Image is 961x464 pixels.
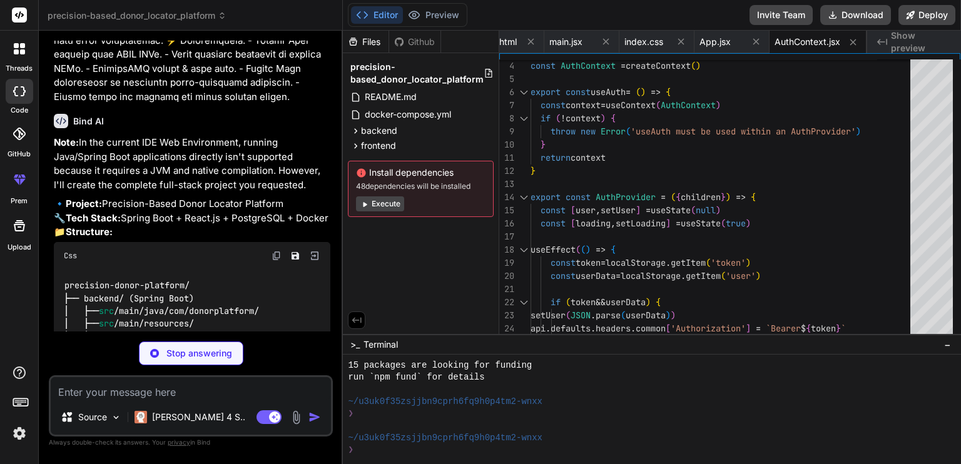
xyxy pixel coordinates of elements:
div: Click to collapse the range. [516,296,532,309]
span: ( [556,113,561,124]
span: useEffect [531,244,576,255]
span: user [576,204,596,216]
span: } [836,323,841,334]
p: Source [78,411,107,423]
span: if [541,113,551,124]
img: Claude 4 Sonnet [135,411,147,423]
span: main [119,318,139,330]
span: ] [746,323,751,334]
p: In the current IDE Web Environment, running Java/Spring Boot applications directly isn't supporte... [54,136,330,192]
div: 13 [499,178,514,191]
span: ~/u3uk0f35zsjjbn9cprh6fq9h0p4tm2-wnxx [348,396,542,408]
span: useContext [606,99,656,111]
span: precision-based_donor_locator_platform [350,61,484,86]
span: Css [64,251,77,261]
span: { [656,296,661,308]
span: ( [566,296,571,308]
button: Download [820,5,891,25]
span: = [646,204,651,216]
span: true [726,218,746,229]
span: setUser [531,310,566,321]
span: } [531,165,536,176]
div: 20 [499,270,514,283]
span: 'Authorization' [671,323,746,334]
span: children [681,191,721,203]
span: = [621,60,626,71]
span: JSON [571,310,591,321]
span: common [636,323,666,334]
button: Save file [287,247,304,265]
span: ) [671,310,676,321]
span: userData [576,270,616,281]
span: const [566,191,591,203]
span: Show preview [891,29,951,54]
span: . [666,257,671,268]
div: 23 [499,309,514,322]
span: context [571,152,606,163]
span: 48 dependencies will be installed [356,181,486,191]
div: 24 [499,322,514,335]
span: throw [551,126,576,137]
span: useAuth [591,86,626,98]
span: − [944,338,951,351]
img: Pick Models [111,412,121,423]
span: = [601,99,606,111]
div: 18 [499,243,514,256]
span: ) [666,310,671,321]
div: Click to collapse the range. [516,243,532,256]
span: ( [706,257,711,268]
span: { [806,323,811,334]
span: if [551,296,561,308]
span: token [571,296,596,308]
span: main.jsx [549,36,582,48]
span: defaults [551,323,591,334]
p: [PERSON_NAME] 4 S.. [152,411,245,423]
span: useState [651,204,691,216]
span: main [119,305,139,316]
span: new [581,126,596,137]
span: headers [596,323,631,334]
span: context [566,99,601,111]
span: ( [636,86,641,98]
strong: Note: [54,136,79,148]
div: 17 [499,230,514,243]
strong: Structure: [66,226,113,238]
span: ] [666,218,671,229]
span: `Bearer [766,323,801,334]
span: } [541,139,546,150]
span: ) [696,60,701,71]
span: ) [716,99,721,111]
button: Deploy [898,5,955,25]
span: ( [671,191,676,203]
span: ) [716,204,721,216]
span: } [721,191,726,203]
span: const [541,99,566,111]
div: 5 [499,73,514,86]
div: 16 [499,217,514,230]
div: 6 [499,86,514,99]
button: Invite Team [750,5,813,25]
div: 11 [499,151,514,164]
span: 'user' [726,270,756,281]
span: . [681,270,686,281]
span: ( [566,310,571,321]
span: ) [601,113,606,124]
p: Stop answering [166,347,232,360]
span: setLoading [616,218,666,229]
span: const [551,270,576,281]
label: threads [6,63,33,74]
img: copy [272,251,282,261]
label: prem [11,196,28,206]
strong: Tech Stack: [66,212,121,224]
button: Preview [403,6,464,24]
span: ( [691,204,696,216]
span: const [541,218,566,229]
span: src [99,318,114,330]
strong: Project: [66,198,102,209]
span: precision-based_donor_locator_platform [48,9,226,22]
span: backend [361,124,397,137]
span: ) [856,126,861,137]
span: = [601,257,606,268]
span: { [676,191,681,203]
span: privacy [168,438,190,446]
